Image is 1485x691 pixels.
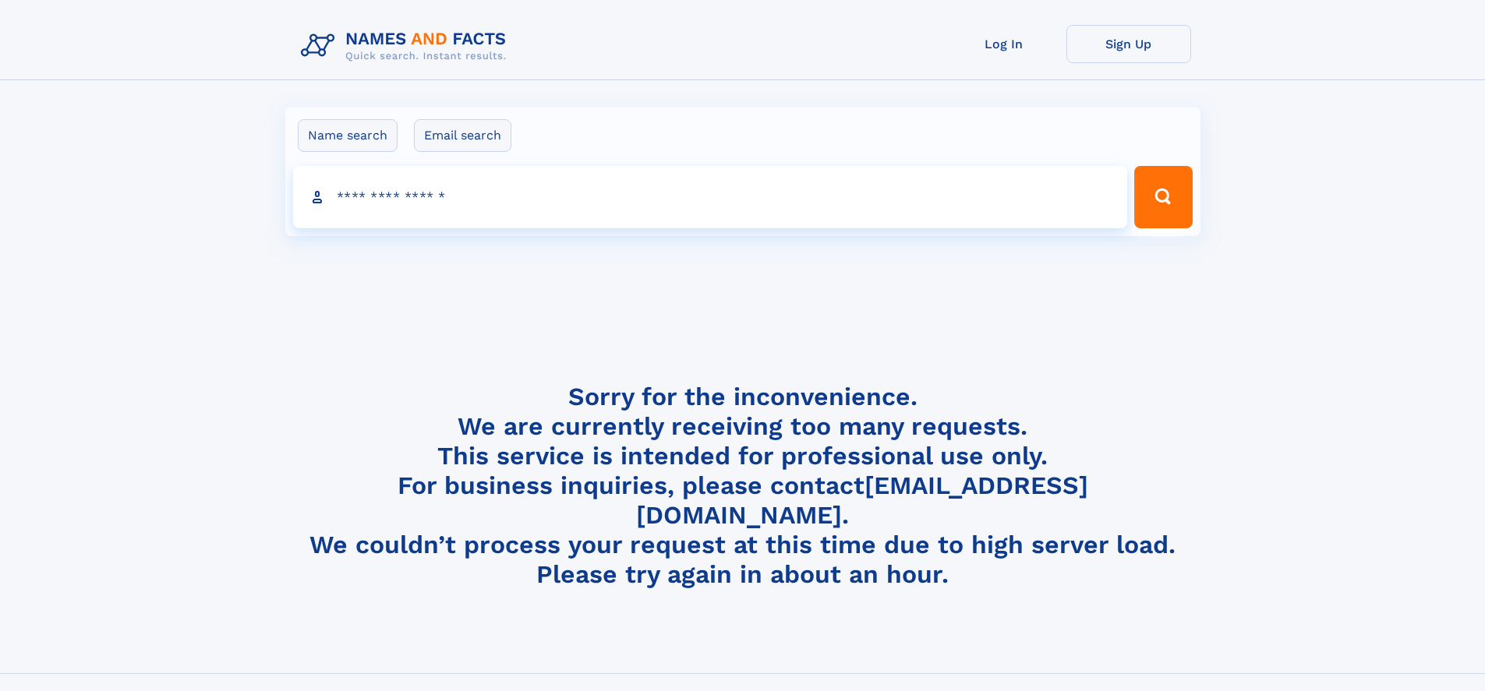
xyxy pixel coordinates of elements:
[295,25,519,67] img: Logo Names and Facts
[414,119,511,152] label: Email search
[942,25,1066,63] a: Log In
[1134,166,1192,228] button: Search Button
[298,119,398,152] label: Name search
[1066,25,1191,63] a: Sign Up
[293,166,1128,228] input: search input
[295,382,1191,590] h4: Sorry for the inconvenience. We are currently receiving too many requests. This service is intend...
[636,471,1088,530] a: [EMAIL_ADDRESS][DOMAIN_NAME]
